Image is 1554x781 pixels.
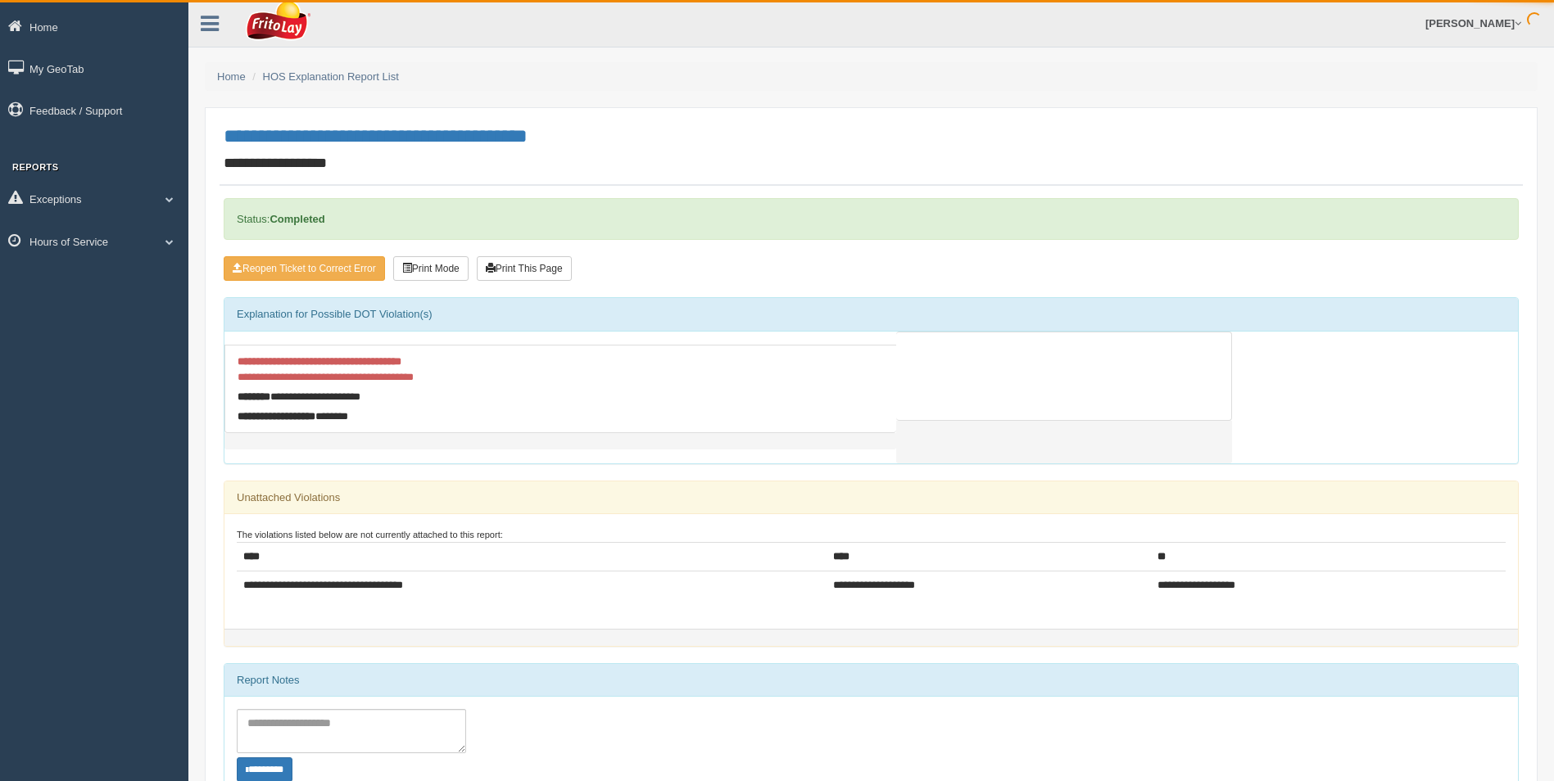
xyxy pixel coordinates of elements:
[263,70,399,83] a: HOS Explanation Report List
[393,256,469,281] button: Print Mode
[217,70,246,83] a: Home
[224,256,385,281] button: Reopen Ticket
[224,481,1518,514] div: Unattached Violations
[224,198,1519,240] div: Status:
[477,256,572,281] button: Print This Page
[224,298,1518,331] div: Explanation for Possible DOT Violation(s)
[237,530,503,539] small: The violations listed below are not currently attached to this report:
[224,664,1518,697] div: Report Notes
[270,213,324,225] strong: Completed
